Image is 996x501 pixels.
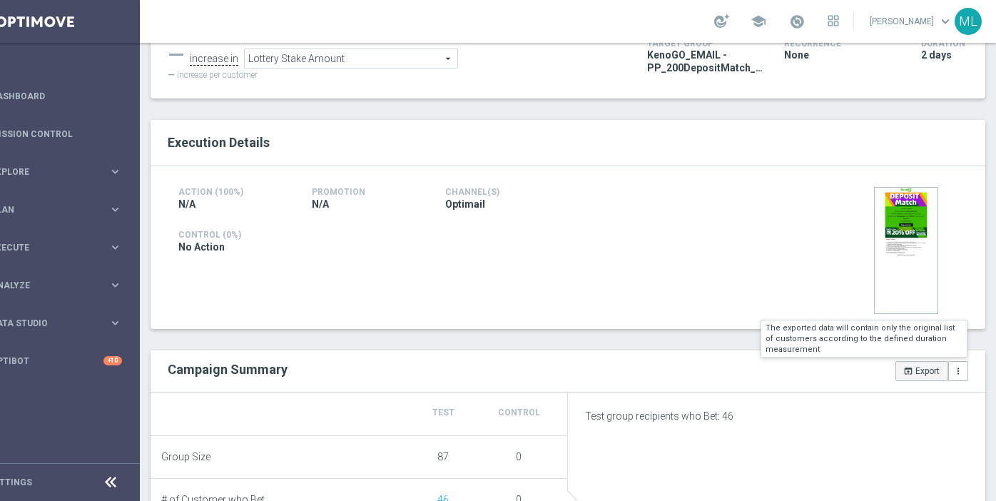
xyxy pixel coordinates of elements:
i: keyboard_arrow_right [108,316,122,330]
div: — [168,42,184,68]
span: Control [498,408,540,417]
i: keyboard_arrow_right [108,241,122,254]
span: Execution Details [168,135,270,150]
h4: Channel(s) [445,187,557,197]
div: +10 [103,356,122,365]
h4: Recurrence [784,39,900,49]
span: 87 [437,451,449,462]
span: increase per customer [177,70,258,80]
span: Test [432,408,454,417]
i: keyboard_arrow_right [108,165,122,178]
h2: Campaign Summary [168,362,288,377]
div: ML [955,8,982,35]
span: school [751,14,766,29]
h4: Promotion [312,187,424,197]
i: keyboard_arrow_right [108,278,122,292]
h4: Action (100%) [178,187,290,197]
img: 37257.jpeg [874,187,938,314]
span: None [784,49,809,61]
h4: Control (0%) [178,230,691,240]
div: increase in [190,53,238,66]
span: KenoGO_EMAIL - PP_200DepositMatch_251006 [647,49,763,74]
span: Optimail [445,198,485,211]
i: keyboard_arrow_right [108,203,122,216]
span: 2 days [921,49,952,61]
span: N/A [312,198,329,211]
a: [PERSON_NAME]keyboard_arrow_down [868,11,955,32]
h4: Target Group [647,39,763,49]
button: more_vert [948,361,968,381]
span: N/A [178,198,195,211]
span: keyboard_arrow_down [937,14,953,29]
i: open_in_browser [903,366,913,376]
span: — [168,70,175,80]
span: No Action [178,241,225,253]
button: open_in_browser Export [895,361,947,381]
span: 0 [516,451,522,462]
p: Test group recipients who Bet: 46 [585,410,968,422]
i: more_vert [953,366,963,376]
h4: Duration [921,39,968,49]
span: Group Size [161,451,210,463]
